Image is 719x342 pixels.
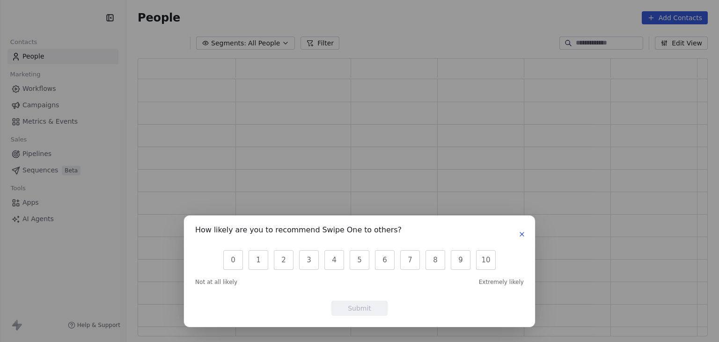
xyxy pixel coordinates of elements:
[375,250,395,270] button: 6
[299,250,319,270] button: 3
[451,250,470,270] button: 9
[195,278,237,286] span: Not at all likely
[223,250,243,270] button: 0
[479,278,524,286] span: Extremely likely
[195,227,402,236] h1: How likely are you to recommend Swipe One to others?
[249,250,268,270] button: 1
[324,250,344,270] button: 4
[476,250,496,270] button: 10
[274,250,293,270] button: 2
[331,301,388,316] button: Submit
[350,250,369,270] button: 5
[426,250,445,270] button: 8
[400,250,420,270] button: 7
